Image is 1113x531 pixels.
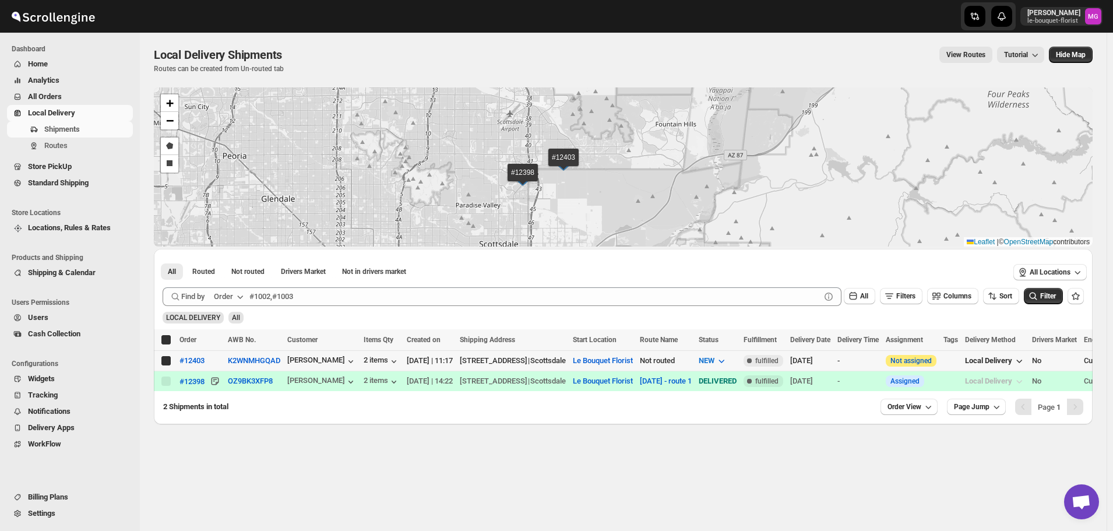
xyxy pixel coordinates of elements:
[958,351,1032,370] button: Local Delivery
[28,313,48,322] span: Users
[530,355,566,367] div: Scottsdale
[407,375,453,387] div: [DATE] | 14:22
[460,355,527,367] div: [STREET_ADDRESS]
[228,377,273,385] button: OZ9BK3XFP8
[573,377,633,385] button: Le Bouquet Florist
[460,336,515,344] span: Shipping Address
[640,355,692,367] div: Not routed
[192,267,215,276] span: Routed
[28,178,89,187] span: Standard Shipping
[185,263,222,280] button: Routed
[1049,47,1093,63] button: Map action label
[44,125,80,133] span: Shipments
[12,359,134,368] span: Configurations
[154,64,287,73] p: Routes can be created from Un-routed tab
[699,375,737,387] div: DELIVERED
[28,509,55,518] span: Settings
[287,336,318,344] span: Customer
[1064,484,1099,519] a: Open chat
[460,355,566,367] div: |
[287,356,357,367] button: [PERSON_NAME]
[335,263,413,280] button: Un-claimable
[364,376,400,388] button: 2 items
[28,268,96,277] span: Shipping & Calendar
[965,336,1016,344] span: Delivery Method
[890,377,920,385] button: Assigned
[997,47,1044,63] button: Tutorial
[28,391,58,399] span: Tracking
[28,407,71,416] span: Notifications
[530,375,566,387] div: Scottsdale
[744,336,777,344] span: Fulfillment
[7,138,133,154] button: Routes
[939,47,992,63] button: view route
[28,439,61,448] span: WorkFlow
[755,356,779,365] span: fulfilled
[407,355,453,367] div: [DATE] | 11:17
[163,402,228,411] span: 2 Shipments in total
[7,310,133,326] button: Users
[967,238,995,246] a: Leaflet
[28,92,62,101] span: All Orders
[7,56,133,72] button: Home
[1024,288,1063,304] button: Filter
[28,162,72,171] span: Store PickUp
[207,287,253,306] button: Order
[181,291,205,303] span: Find by
[7,326,133,342] button: Cash Collection
[1004,51,1028,59] span: Tutorial
[228,336,256,344] span: AWB No.
[12,253,134,262] span: Products and Shipping
[12,298,134,307] span: Users Permissions
[790,355,830,367] div: [DATE]
[179,377,205,386] div: #12398
[1056,403,1061,412] b: 1
[7,371,133,387] button: Widgets
[844,288,875,304] button: All
[179,375,205,387] button: #12398
[7,387,133,403] button: Tracking
[161,138,178,155] a: Draw a polygon
[964,237,1093,247] div: © contributors
[1027,17,1080,24] p: le-bouquet-florist
[287,376,357,388] button: [PERSON_NAME]
[179,356,205,365] button: #12403
[154,48,282,62] span: Local Delivery Shipments
[7,220,133,236] button: Locations, Rules & Rates
[1015,399,1083,415] nav: Pagination
[573,336,617,344] span: Start Location
[640,336,678,344] span: Route Name
[7,121,133,138] button: Shipments
[28,423,75,432] span: Delivery Apps
[1032,375,1077,387] div: No
[983,288,1019,304] button: Sort
[943,336,958,344] span: Tags
[28,493,68,501] span: Billing Plans
[168,267,176,276] span: All
[699,356,714,365] span: NEW
[7,436,133,452] button: WorkFlow
[28,329,80,338] span: Cash Collection
[7,505,133,522] button: Settings
[954,402,989,412] span: Page Jump
[1032,336,1077,344] span: Drivers Market
[555,158,572,171] img: Marker
[9,2,97,31] img: ScrollEngine
[28,76,59,85] span: Analytics
[837,355,879,367] div: -
[1040,292,1056,300] span: Filter
[946,50,985,59] span: View Routes
[1030,268,1070,277] span: All Locations
[790,336,830,344] span: Delivery Date
[364,356,400,367] button: 2 items
[837,375,879,387] div: -
[692,351,734,370] button: NEW
[161,155,178,173] a: Draw a rectangle
[7,403,133,420] button: Notifications
[755,377,779,386] span: fulfilled
[249,287,820,306] input: #1002,#1003
[1027,8,1080,17] p: [PERSON_NAME]
[880,399,938,415] button: Order View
